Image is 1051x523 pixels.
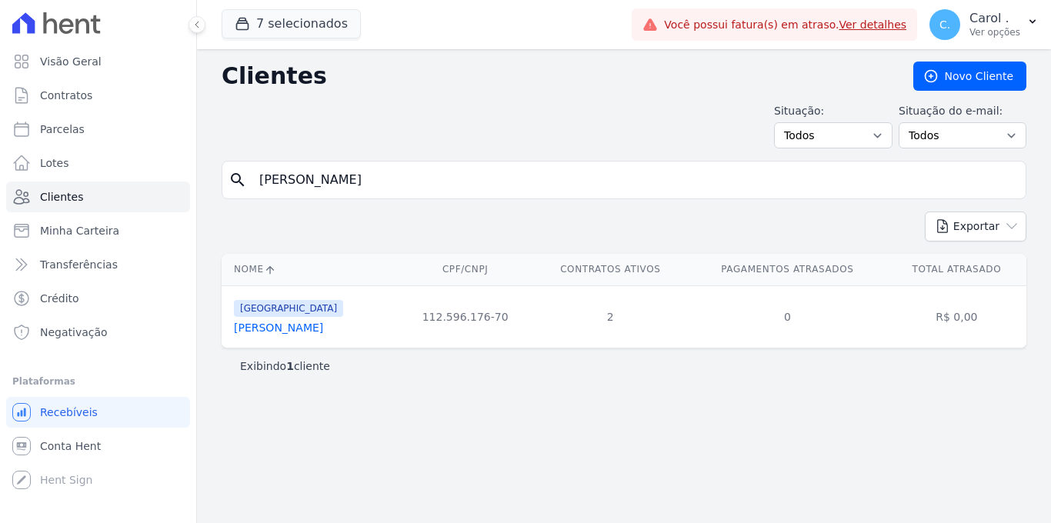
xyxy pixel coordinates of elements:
a: Crédito [6,283,190,314]
span: Você possui fatura(s) em atraso. [664,17,906,33]
button: Exportar [925,212,1026,242]
h2: Clientes [222,62,889,90]
p: Ver opções [969,26,1020,38]
div: Plataformas [12,372,184,391]
span: Crédito [40,291,79,306]
a: Lotes [6,148,190,178]
p: Exibindo cliente [240,358,330,374]
td: 0 [688,285,887,348]
span: Recebíveis [40,405,98,420]
a: Parcelas [6,114,190,145]
span: [GEOGRAPHIC_DATA] [234,300,343,317]
span: Clientes [40,189,83,205]
a: Conta Hent [6,431,190,461]
span: Minha Carteira [40,223,119,238]
a: Ver detalhes [839,18,906,31]
span: Lotes [40,155,69,171]
span: Transferências [40,257,118,272]
i: search [229,171,247,189]
a: [PERSON_NAME] [234,321,323,334]
th: CPF/CNPJ [398,254,533,285]
span: Visão Geral [40,54,102,69]
th: Contratos Ativos [533,254,688,285]
a: Visão Geral [6,46,190,77]
span: Parcelas [40,122,85,137]
th: Pagamentos Atrasados [688,254,887,285]
a: Contratos [6,80,190,111]
a: Transferências [6,249,190,280]
a: Negativação [6,317,190,348]
span: Contratos [40,88,92,103]
a: Minha Carteira [6,215,190,246]
label: Situação: [774,103,893,119]
b: 1 [286,360,294,372]
a: Clientes [6,182,190,212]
button: C. Carol . Ver opções [917,3,1051,46]
a: Novo Cliente [913,62,1026,91]
th: Nome [222,254,398,285]
th: Total Atrasado [887,254,1026,285]
span: Conta Hent [40,438,101,454]
span: Negativação [40,325,108,340]
label: Situação do e-mail: [899,103,1026,119]
p: Carol . [969,11,1020,26]
td: 112.596.176-70 [398,285,533,348]
button: 7 selecionados [222,9,361,38]
td: R$ 0,00 [887,285,1026,348]
a: Recebíveis [6,397,190,428]
td: 2 [533,285,688,348]
span: C. [939,19,950,30]
input: Buscar por nome, CPF ou e-mail [250,165,1019,195]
